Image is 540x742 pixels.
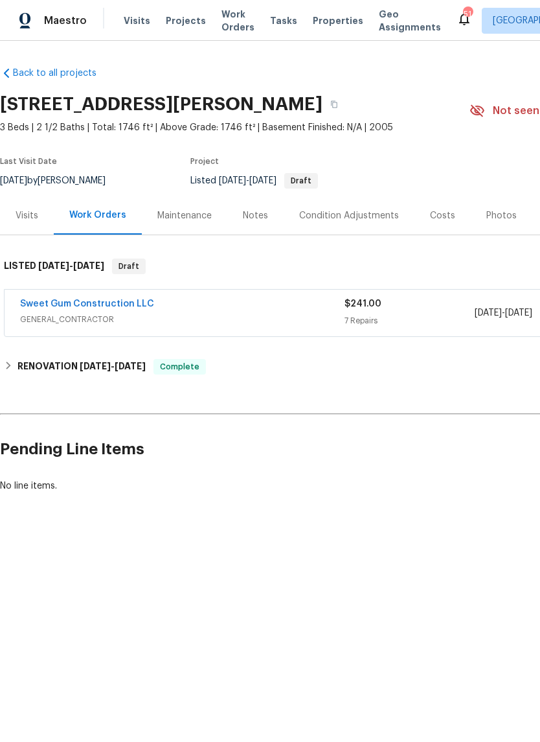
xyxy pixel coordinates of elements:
[299,209,399,222] div: Condition Adjustments
[243,209,268,222] div: Notes
[475,307,532,319] span: -
[113,260,144,273] span: Draft
[155,360,205,373] span: Complete
[38,261,104,270] span: -
[17,359,146,375] h6: RENOVATION
[322,93,346,116] button: Copy Address
[221,8,254,34] span: Work Orders
[505,308,532,318] span: [DATE]
[4,259,104,274] h6: LISTED
[166,14,206,27] span: Projects
[379,8,441,34] span: Geo Assignments
[344,299,381,308] span: $241.00
[219,176,276,185] span: -
[73,261,104,270] span: [DATE]
[20,299,154,308] a: Sweet Gum Construction LLC
[475,308,502,318] span: [DATE]
[80,362,146,371] span: -
[157,209,212,222] div: Maintenance
[44,14,87,27] span: Maestro
[16,209,38,222] div: Visits
[38,261,69,270] span: [DATE]
[20,313,344,326] span: GENERAL_CONTRACTOR
[115,362,146,371] span: [DATE]
[80,362,111,371] span: [DATE]
[313,14,363,27] span: Properties
[190,157,219,165] span: Project
[463,8,472,21] div: 51
[219,176,246,185] span: [DATE]
[486,209,517,222] div: Photos
[344,314,474,327] div: 7 Repairs
[190,176,318,185] span: Listed
[249,176,276,185] span: [DATE]
[270,16,297,25] span: Tasks
[430,209,455,222] div: Costs
[124,14,150,27] span: Visits
[69,209,126,222] div: Work Orders
[286,177,317,185] span: Draft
